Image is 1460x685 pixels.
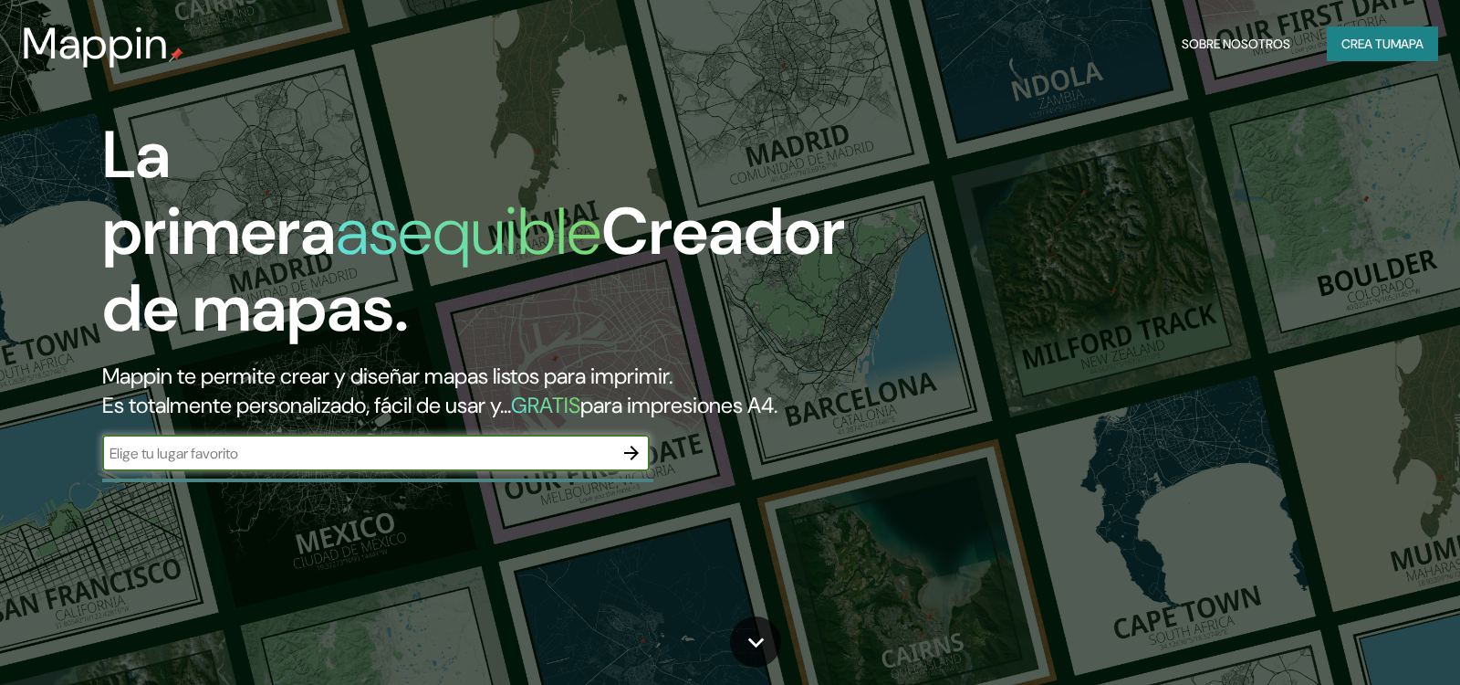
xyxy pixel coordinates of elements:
[102,112,336,274] font: La primera
[102,362,673,390] font: Mappin te permite crear y diseñar mapas listos para imprimir.
[1341,36,1391,52] font: Crea tu
[511,391,580,419] font: GRATIS
[580,391,777,419] font: para impresiones A4.
[336,189,601,274] font: asequible
[169,47,183,62] img: pin de mapeo
[102,391,511,419] font: Es totalmente personalizado, fácil de usar y...
[22,15,169,72] font: Mappin
[102,189,845,351] font: Creador de mapas.
[1327,26,1438,61] button: Crea tumapa
[1174,26,1298,61] button: Sobre nosotros
[1391,36,1423,52] font: mapa
[1182,36,1290,52] font: Sobre nosotros
[102,443,613,464] input: Elige tu lugar favorito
